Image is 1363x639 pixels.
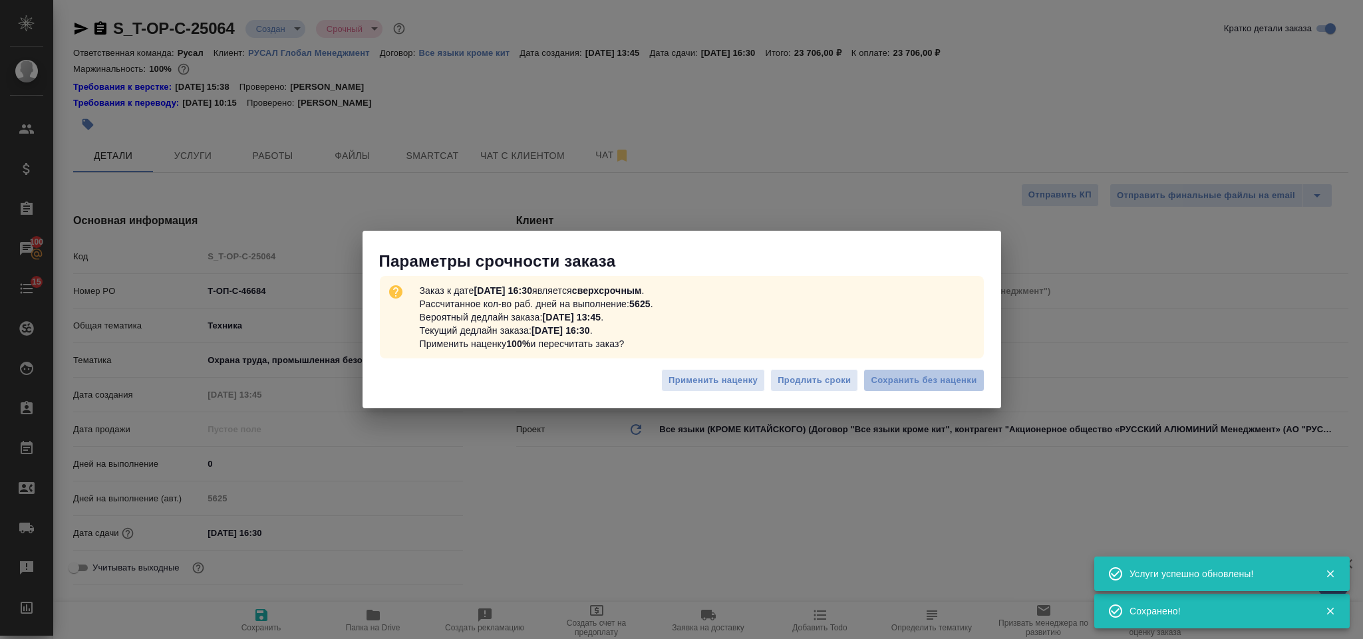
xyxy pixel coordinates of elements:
b: [DATE] 13:45 [543,312,601,322]
p: Заказ к дате является . Рассчитанное кол-во раб. дней на выполнение: . Вероятный дедлайн заказа: ... [414,279,659,356]
button: Применить наценку [661,369,765,392]
button: Закрыть [1316,605,1344,617]
b: [DATE] 16:30 [531,325,590,336]
span: Сохранить без наценки [871,373,977,388]
b: 100% [506,338,530,349]
b: сверхсрочным [572,285,642,296]
span: Продлить сроки [778,373,851,388]
div: Услуги успешно обновлены! [1130,567,1305,580]
button: Продлить сроки [770,369,858,392]
div: Сохранено! [1130,604,1305,618]
span: Применить наценку [669,373,758,388]
b: [DATE] 16:30 [474,285,532,296]
button: Сохранить без наценки [863,369,984,392]
b: 5625 [629,299,651,309]
button: Закрыть [1316,568,1344,580]
p: Параметры срочности заказа [379,251,1001,272]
